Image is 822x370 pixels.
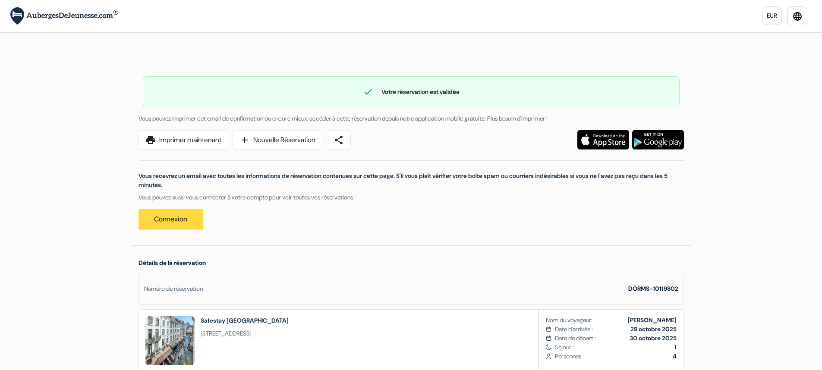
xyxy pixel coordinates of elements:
span: share [334,135,344,145]
span: Nom du voyageur: [546,316,592,325]
span: Détails de la réservation [139,259,206,267]
img: AubergesDeJeunesse.com [10,7,118,25]
div: Votre réservation est validée [143,87,679,97]
a: language [787,6,807,26]
span: Séjour : [555,343,676,352]
a: EUR [762,6,782,25]
b: 29 octobre 2025 [630,325,677,333]
span: Personnes [555,352,676,361]
strong: DORMS-10119802 [628,285,678,292]
img: Téléchargez l'application gratuite [577,130,629,149]
a: addNouvelle Réservation [233,130,322,150]
a: Connexion [139,209,203,230]
img: Téléchargez l'application gratuite [632,130,684,149]
div: Numéro de réservation [144,284,203,293]
p: Vous recevrez un email avec toutes les informations de réservation contenues sur cette page. S'il... [139,171,684,190]
i: language [792,11,803,22]
p: Vous pouvez aussi vous connecter à votre compte pour voir toutes vos réservations : [139,193,684,202]
b: 1 [674,343,677,351]
span: Date d'arrivée : [555,325,593,334]
b: [PERSON_NAME] [628,316,677,324]
b: 30 octobre 2025 [630,334,677,342]
span: [STREET_ADDRESS] [201,329,289,338]
a: share [327,130,351,150]
span: Date de départ : [555,334,596,343]
b: 4 [673,352,677,360]
img: _58945_16025927584353.jpg [145,316,195,365]
span: print [145,135,156,145]
h2: Safestay [GEOGRAPHIC_DATA] [201,316,289,325]
span: check [363,87,373,97]
span: add [239,135,250,145]
span: Vous pouvez imprimer cet email de confirmation ou encore mieux, accéder à cette réservation depui... [139,115,548,122]
a: printImprimer maintenant [139,130,228,150]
